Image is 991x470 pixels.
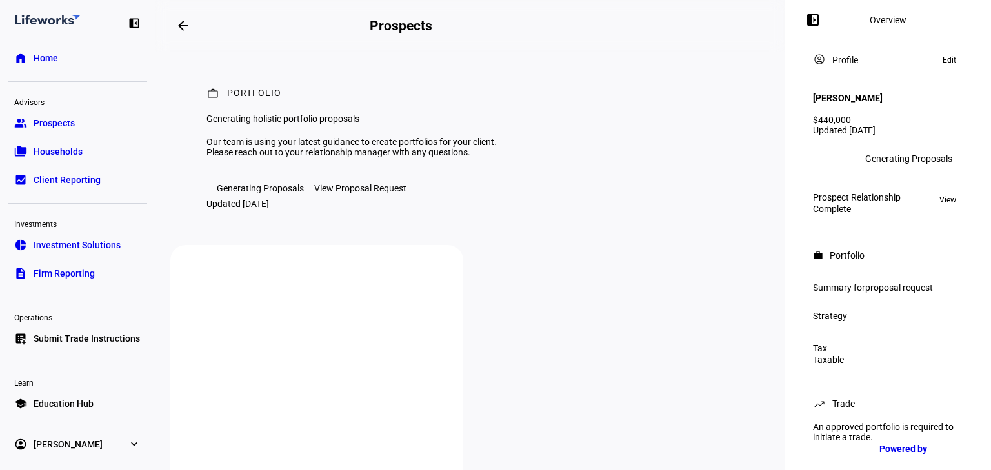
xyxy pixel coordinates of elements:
[14,117,27,130] eth-mat-symbol: group
[813,204,901,214] div: Complete
[832,55,858,65] div: Profile
[14,145,27,158] eth-mat-symbol: folder_copy
[813,397,826,410] mat-icon: trending_up
[34,239,121,251] span: Investment Solutions
[813,250,823,260] mat-icon: work
[206,113,524,124] div: Generating holistic portfolio proposals
[206,137,524,157] div: Our team is using your latest guidance to create portfolios for your client. Please reach out to ...
[128,438,141,451] eth-mat-symbol: expand_more
[34,267,95,280] span: Firm Reporting
[217,183,304,193] div: Generating Proposals
[34,145,83,158] span: Households
[34,52,58,64] span: Home
[8,214,147,232] div: Investments
[206,87,219,100] mat-icon: work
[805,12,821,28] mat-icon: left_panel_open
[813,192,901,202] div: Prospect Relationship
[8,308,147,326] div: Operations
[14,267,27,280] eth-mat-symbol: description
[175,18,191,34] mat-icon: arrow_backwards
[933,192,963,208] button: View
[870,15,906,25] div: Overview
[206,199,269,209] div: Updated [DATE]
[813,125,963,135] div: Updated [DATE]
[8,139,147,164] a: folder_copyHouseholds
[936,52,963,68] button: Edit
[943,52,956,68] span: Edit
[813,311,963,321] div: Strategy
[34,332,140,345] span: Submit Trade Instructions
[14,397,27,410] eth-mat-symbol: school
[34,438,103,451] span: [PERSON_NAME]
[34,397,94,410] span: Education Hub
[34,117,75,130] span: Prospects
[813,355,963,365] div: Taxable
[813,53,826,66] mat-icon: account_circle
[865,153,952,164] div: Generating Proposals
[14,52,27,64] eth-mat-symbol: home
[34,173,101,186] span: Client Reporting
[8,167,147,193] a: bid_landscapeClient Reporting
[227,88,281,101] div: Portfolio
[813,248,963,263] eth-panel-overview-card-header: Portfolio
[128,17,141,30] eth-mat-symbol: left_panel_close
[813,93,883,103] h4: [PERSON_NAME]
[873,436,972,460] a: Powered by
[8,92,147,110] div: Advisors
[813,115,963,125] div: $440,000
[14,239,27,251] eth-mat-symbol: pie_chart
[370,18,432,34] h2: Prospects
[8,232,147,258] a: pie_chartInvestment Solutions
[8,373,147,391] div: Learn
[14,438,27,451] eth-mat-symbol: account_circle
[805,416,970,447] div: An approved portfolio is required to initiate a trade.
[8,110,147,136] a: groupProspects
[830,250,865,260] div: Portfolio
[939,192,956,208] span: View
[865,282,933,293] span: proposal request
[813,396,963,411] eth-panel-overview-card-header: Trade
[813,52,963,68] eth-panel-overview-card-header: Profile
[813,343,963,353] div: Tax
[8,260,147,286] a: descriptionFirm Reporting
[832,398,855,409] div: Trade
[8,45,147,71] a: homeHome
[14,332,27,345] eth-mat-symbol: list_alt_add
[14,173,27,186] eth-mat-symbol: bid_landscape
[813,282,963,293] div: Summary for
[819,154,828,163] span: IW
[314,183,406,193] div: View Proposal Request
